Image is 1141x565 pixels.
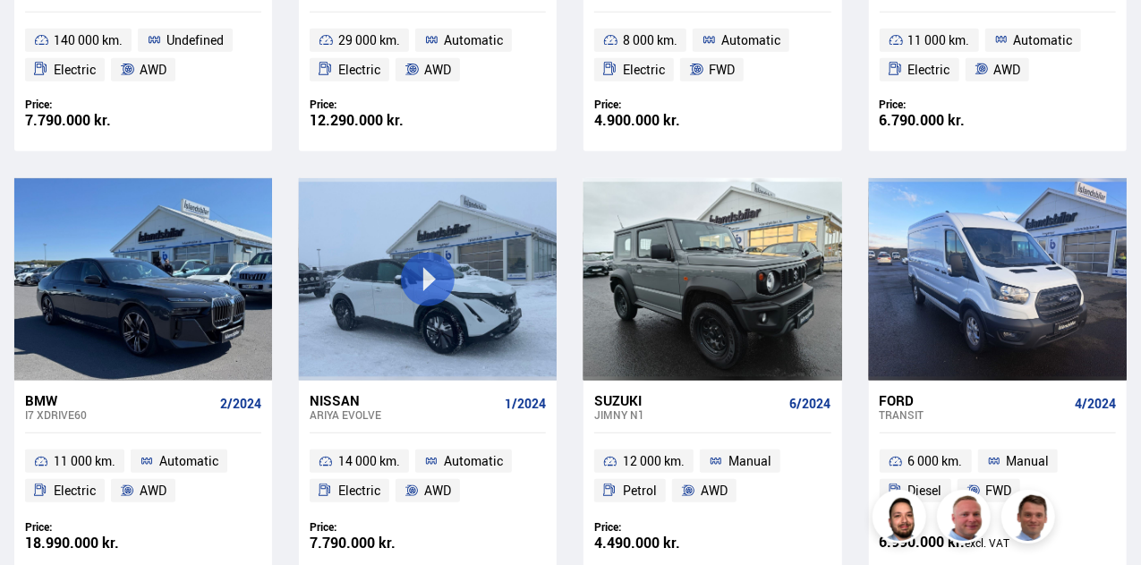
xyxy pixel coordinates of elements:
img: siFngHWaQ9KaOqBr.png [940,492,993,546]
span: Automatic [1013,30,1072,51]
div: Price: [25,98,143,111]
span: Undefined [166,30,224,51]
span: FWD [709,59,735,81]
div: 7.790.000 kr. [310,535,428,551]
span: 11 000 km. [54,450,115,472]
div: 6.790.000 kr. [880,113,998,128]
button: Open LiveChat chat widget [14,7,68,61]
span: AWD [424,480,451,501]
span: Automatic [159,450,218,472]
span: 29 000 km. [338,30,400,51]
span: Diesel [908,480,942,501]
div: 18.990.000 kr. [25,535,143,551]
span: AWD [701,480,728,501]
span: 1/2024 [505,397,546,411]
span: FWD [985,480,1011,501]
span: AWD [140,480,166,501]
div: Price: [310,520,428,534]
div: Price: [310,98,428,111]
div: Suzuki [594,392,782,408]
span: 8 000 km. [623,30,677,51]
span: AWD [424,59,451,81]
div: Price: [880,98,998,111]
span: Electric [54,480,96,501]
div: 4.490.000 kr. [594,535,712,551]
div: Price: [25,520,143,534]
span: 12 000 km. [623,450,685,472]
div: 7.790.000 kr. [25,113,143,128]
div: BMW [25,392,213,408]
div: 12.290.000 kr. [310,113,428,128]
div: i7 XDRIVE60 [25,408,213,421]
span: excl. VAT [966,535,1010,550]
span: 4/2024 [1075,397,1116,411]
div: Price: [594,98,712,111]
span: Manual [1006,450,1049,472]
span: Electric [338,480,380,501]
span: Petrol [623,480,657,501]
span: 6 000 km. [908,450,963,472]
div: Nissan [310,392,498,408]
span: 2/2024 [220,397,261,411]
span: 11 000 km. [908,30,970,51]
img: FbJEzSuNWCJXmdc-.webp [1004,492,1058,546]
div: Ariya EVOLVE [310,408,498,421]
span: Electric [623,59,665,81]
span: Electric [908,59,950,81]
img: nhp88E3Fdnt1Opn2.png [875,492,929,546]
div: Transit [880,408,1068,421]
span: Manual [728,450,771,472]
div: Ford [880,392,1068,408]
span: Electric [338,59,380,81]
span: Automatic [444,450,503,472]
span: Electric [54,59,96,81]
span: 6/2024 [790,397,831,411]
span: Automatic [721,30,780,51]
span: 14 000 km. [338,450,400,472]
div: Jimny N1 [594,408,782,421]
span: AWD [140,59,166,81]
span: AWD [993,59,1020,81]
div: 4.900.000 kr. [594,113,712,128]
div: Price: [594,520,712,534]
span: Automatic [444,30,503,51]
span: 140 000 km. [54,30,123,51]
div: 6.990.000 kr. [880,535,1022,551]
